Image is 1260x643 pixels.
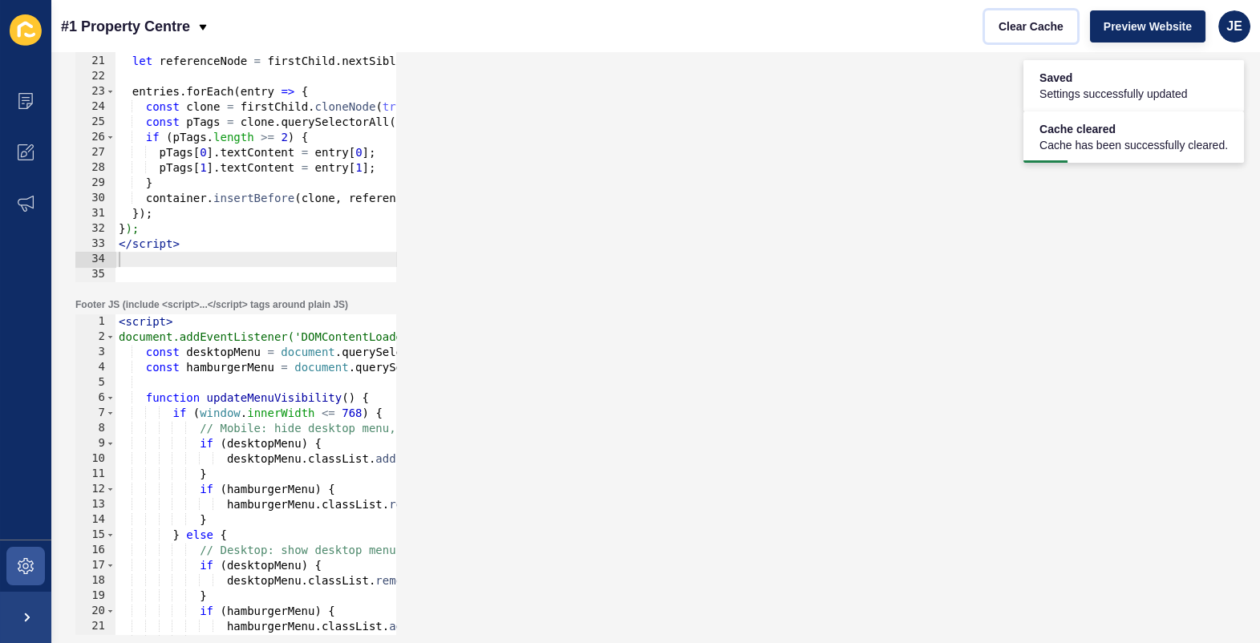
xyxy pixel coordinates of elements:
[61,6,190,47] p: #1 Property Centre
[999,18,1064,34] span: Clear Cache
[75,360,115,375] div: 4
[75,330,115,345] div: 2
[985,10,1077,42] button: Clear Cache
[1039,121,1228,137] span: Cache cleared
[75,115,115,130] div: 25
[75,252,115,267] div: 34
[75,528,115,543] div: 15
[75,130,115,145] div: 26
[75,237,115,252] div: 33
[75,314,115,330] div: 1
[75,191,115,206] div: 30
[75,206,115,221] div: 31
[75,482,115,497] div: 12
[75,54,115,69] div: 21
[75,390,115,406] div: 6
[1039,70,1187,86] span: Saved
[75,69,115,84] div: 22
[75,221,115,237] div: 32
[1039,86,1187,102] span: Settings successfully updated
[75,406,115,421] div: 7
[1104,18,1192,34] span: Preview Website
[75,84,115,99] div: 23
[75,619,115,634] div: 21
[1039,137,1228,153] span: Cache has been successfully cleared.
[75,543,115,558] div: 16
[75,512,115,528] div: 14
[75,467,115,482] div: 11
[1226,18,1242,34] span: JE
[75,558,115,573] div: 17
[75,573,115,588] div: 18
[75,375,115,390] div: 5
[75,436,115,451] div: 9
[75,497,115,512] div: 13
[75,604,115,619] div: 20
[75,451,115,467] div: 10
[75,421,115,436] div: 8
[75,267,115,282] div: 35
[75,145,115,160] div: 27
[1090,10,1205,42] button: Preview Website
[75,345,115,360] div: 3
[75,160,115,176] div: 28
[75,298,348,311] label: Footer JS (include <script>...</script> tags around plain JS)
[75,588,115,604] div: 19
[75,99,115,115] div: 24
[75,176,115,191] div: 29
